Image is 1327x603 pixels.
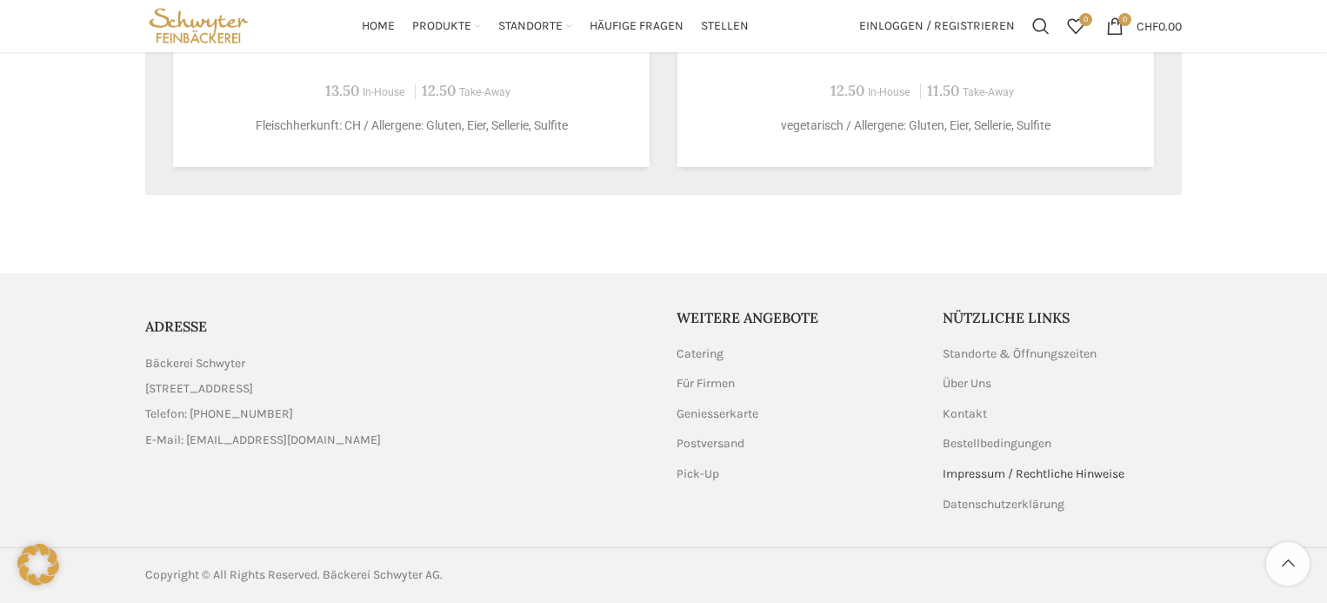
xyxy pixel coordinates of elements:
[145,354,245,373] span: Bäckerei Schwyter
[850,9,1024,44] a: Einloggen / Registrieren
[677,308,917,327] h5: Weitere Angebote
[363,86,405,98] span: In-House
[1097,9,1190,44] a: 0 CHF0.00
[412,9,481,44] a: Produkte
[145,431,381,450] span: E-Mail: [EMAIL_ADDRESS][DOMAIN_NAME]
[943,375,993,392] a: Über Uns
[145,318,207,335] span: ADRESSE
[145,17,252,32] a: Site logo
[699,117,1133,135] p: vegetarisch / Allergene: Gluten, Eier, Sellerie, Sulfite
[1058,9,1093,44] div: Meine Wunschliste
[868,86,910,98] span: In-House
[943,435,1053,452] a: Bestellbedingungen
[590,9,684,44] a: Häufige Fragen
[1266,542,1310,586] a: Scroll to top button
[1079,13,1092,26] span: 0
[677,466,721,483] a: Pick-Up
[1118,13,1131,26] span: 0
[677,375,737,392] a: Für Firmen
[677,435,746,452] a: Postversand
[195,117,629,135] p: Fleischherkunft: CH / Allergene: Gluten, Eier, Sellerie, Sulfite
[677,345,725,363] a: Catering
[701,18,749,35] span: Stellen
[701,9,749,44] a: Stellen
[1137,18,1158,33] span: CHF
[1137,18,1182,33] bdi: 0.00
[145,405,650,424] a: List item link
[459,86,510,98] span: Take-Away
[943,466,1126,483] a: Impressum / Rechtliche Hinweise
[1058,9,1093,44] a: 0
[362,9,395,44] a: Home
[498,9,572,44] a: Standorte
[677,405,760,423] a: Geniesserkarte
[859,20,1015,32] span: Einloggen / Registrieren
[422,81,456,100] span: 12.50
[963,86,1014,98] span: Take-Away
[927,81,959,100] span: 11.50
[590,18,684,35] span: Häufige Fragen
[498,18,563,35] span: Standorte
[261,9,850,44] div: Main navigation
[1024,9,1058,44] a: Suchen
[145,566,655,585] div: Copyright © All Rights Reserved. Bäckerei Schwyter AG.
[943,496,1066,513] a: Datenschutzerklärung
[943,345,1098,363] a: Standorte & Öffnungszeiten
[362,18,395,35] span: Home
[943,308,1183,327] h5: Nützliche Links
[943,405,989,423] a: Kontakt
[325,81,359,100] span: 13.50
[145,379,253,399] span: [STREET_ADDRESS]
[830,81,864,100] span: 12.50
[412,18,471,35] span: Produkte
